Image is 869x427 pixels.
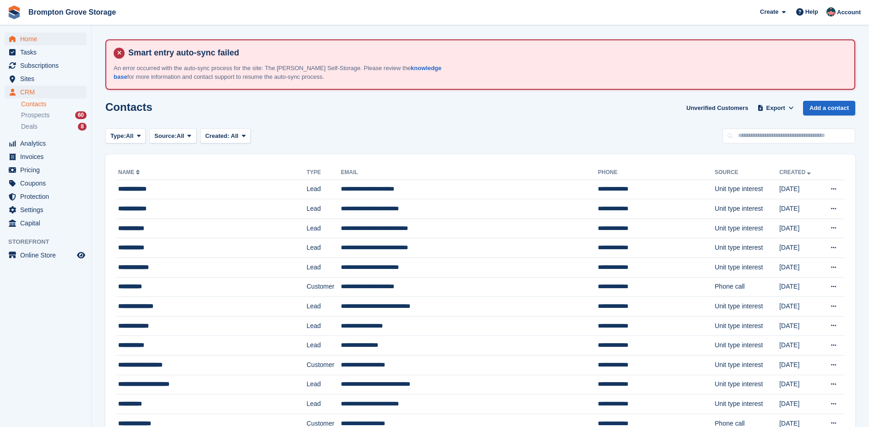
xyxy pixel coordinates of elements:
span: Invoices [20,150,75,163]
img: Heidi Bingham [826,7,836,16]
td: Lead [306,316,341,336]
a: menu [5,190,87,203]
th: Source [715,165,779,180]
td: Unit type interest [715,258,779,278]
td: [DATE] [779,277,820,297]
span: Protection [20,190,75,203]
td: Lead [306,258,341,278]
a: menu [5,86,87,99]
td: [DATE] [779,375,820,394]
h4: Smart entry auto-sync failed [125,48,847,58]
a: menu [5,217,87,230]
td: Lead [306,394,341,414]
td: Unit type interest [715,180,779,199]
td: Unit type interest [715,375,779,394]
span: Analytics [20,137,75,150]
span: Export [766,104,785,113]
a: menu [5,203,87,216]
a: Brompton Grove Storage [25,5,120,20]
a: Add a contact [803,101,855,116]
span: Subscriptions [20,59,75,72]
td: Phone call [715,277,779,297]
span: Settings [20,203,75,216]
td: Unit type interest [715,394,779,414]
td: [DATE] [779,258,820,278]
td: Lead [306,297,341,317]
span: Coupons [20,177,75,190]
td: [DATE] [779,394,820,414]
button: Type: All [105,128,146,143]
span: Tasks [20,46,75,59]
span: CRM [20,86,75,99]
td: Lead [306,219,341,238]
button: Export [755,101,796,116]
span: Deals [21,122,38,131]
td: Unit type interest [715,199,779,219]
span: Sites [20,72,75,85]
h1: Contacts [105,101,153,113]
span: All [177,131,185,141]
td: [DATE] [779,180,820,199]
span: Storefront [8,237,91,246]
a: menu [5,137,87,150]
td: Unit type interest [715,219,779,238]
a: Preview store [76,250,87,261]
img: stora-icon-8386f47178a22dfd0bd8f6a31ec36ba5ce8667c1dd55bd0f319d3a0aa187defe.svg [7,5,21,19]
th: Email [341,165,598,180]
a: menu [5,46,87,59]
a: Contacts [21,100,87,109]
span: Pricing [20,164,75,176]
div: 60 [75,111,87,119]
span: Home [20,33,75,45]
td: Unit type interest [715,356,779,375]
span: Help [805,7,818,16]
span: All [231,132,239,139]
td: Customer [306,277,341,297]
span: Account [837,8,861,17]
p: An error occurred with the auto-sync process for the site: The [PERSON_NAME] Self-Storage. Please... [114,64,457,82]
span: Create [760,7,778,16]
td: Unit type interest [715,297,779,317]
td: [DATE] [779,238,820,258]
button: Source: All [149,128,197,143]
a: menu [5,33,87,45]
td: Lead [306,238,341,258]
div: 8 [78,123,87,131]
span: Created: [205,132,230,139]
td: [DATE] [779,356,820,375]
a: Name [118,169,142,175]
a: Created [779,169,813,175]
td: [DATE] [779,199,820,219]
a: Prospects 60 [21,110,87,120]
td: Lead [306,180,341,199]
span: All [126,131,134,141]
th: Phone [598,165,715,180]
th: Type [306,165,341,180]
span: Prospects [21,111,49,120]
td: Customer [306,356,341,375]
td: Lead [306,199,341,219]
td: [DATE] [779,336,820,356]
a: menu [5,164,87,176]
button: Created: All [200,128,251,143]
a: menu [5,72,87,85]
td: [DATE] [779,297,820,317]
td: Lead [306,375,341,394]
a: menu [5,59,87,72]
td: Unit type interest [715,336,779,356]
a: menu [5,249,87,262]
td: Lead [306,336,341,356]
td: [DATE] [779,219,820,238]
td: Unit type interest [715,316,779,336]
a: menu [5,177,87,190]
span: Capital [20,217,75,230]
td: [DATE] [779,316,820,336]
a: Unverified Customers [683,101,752,116]
a: menu [5,150,87,163]
span: Online Store [20,249,75,262]
a: Deals 8 [21,122,87,131]
span: Type: [110,131,126,141]
td: Unit type interest [715,238,779,258]
span: Source: [154,131,176,141]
